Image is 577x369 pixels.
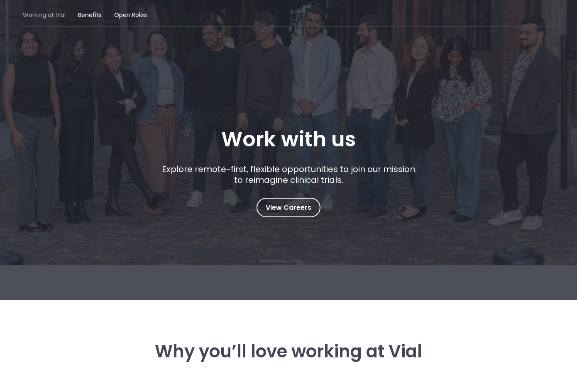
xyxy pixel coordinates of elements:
a: Open Roles [114,11,147,19]
a: View Careers [257,198,320,217]
p: Explore remote-first, flexible opportunities to join our mission to reimagine clinical trials. [159,164,418,185]
span: View Careers [266,202,311,213]
a: Working at Vial [23,11,66,19]
h1: Work with us [221,127,356,151]
a: Benefits [78,11,102,19]
h3: Why you’ll love working at Vial [68,342,509,362]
